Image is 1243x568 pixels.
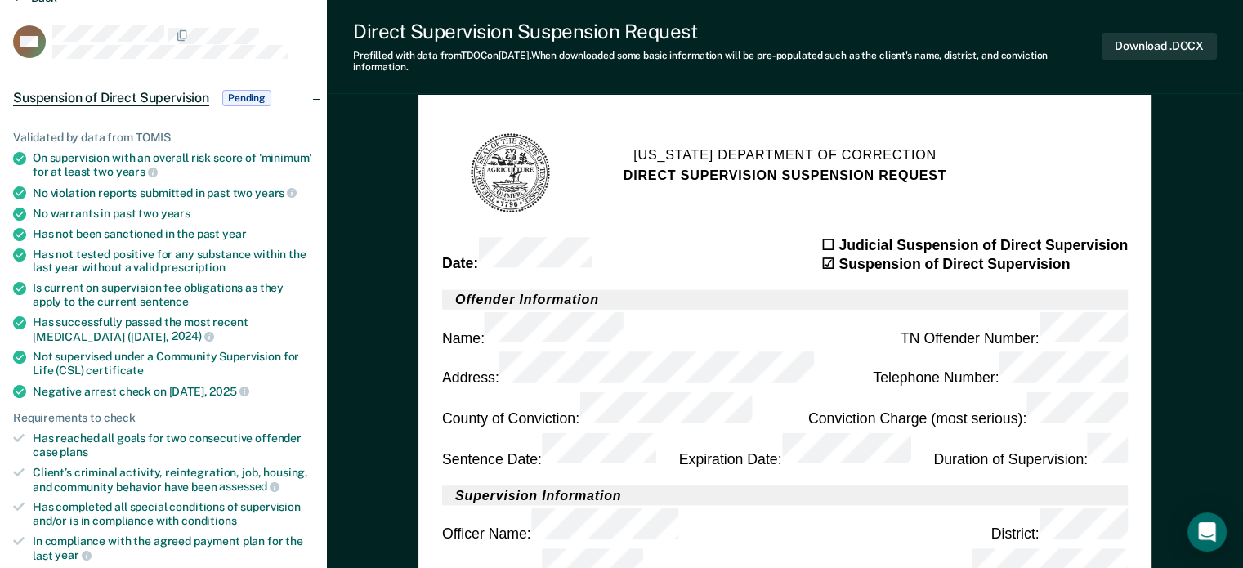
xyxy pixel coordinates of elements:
[33,151,314,179] div: On supervision with an overall risk score of 'minimum' for at least two
[33,227,314,241] div: Has not been sanctioned in the past
[33,384,314,399] div: Negative arrest check on [DATE],
[181,514,237,527] span: conditions
[808,392,1128,427] div: Conviction Charge (most serious) :
[33,432,314,459] div: Has reached all goals for two consecutive offender case
[873,351,1128,387] div: Telephone Number :
[13,131,314,145] div: Validated by data from TOMIS
[442,432,655,467] div: Sentence Date :
[442,237,592,272] div: Date :
[1102,33,1217,60] button: Download .DOCX
[13,90,209,106] span: Suspension of Direct Supervision
[442,289,1128,309] h2: Offender Information
[222,90,271,106] span: Pending
[353,50,1102,74] div: Prefilled with data from TDOC on [DATE] . When downloaded some basic information will be pre-popu...
[219,480,279,493] span: assessed
[1187,512,1227,552] div: Open Intercom Messenger
[86,364,143,377] span: certificate
[442,485,1128,505] h2: Supervision Information
[161,207,190,220] span: years
[442,311,624,347] div: Name :
[13,411,314,425] div: Requirements to check
[60,445,87,458] span: plans
[209,385,248,398] span: 2025
[624,164,947,184] h2: DIRECT SUPERVISION SUSPENSION REQUEST
[222,227,246,240] span: year
[33,534,314,562] div: In compliance with the agreed payment plan for the last
[33,281,314,309] div: Is current on supervision fee obligations as they apply to the current
[33,350,314,378] div: Not supervised under a Community Supervision for Life (CSL)
[140,295,189,308] span: sentence
[33,186,314,200] div: No violation reports submitted in past two
[821,235,1128,254] div: ☐ Judicial Suspension of Direct Supervision
[33,248,314,275] div: Has not tested positive for any substance within the last year without a valid
[633,145,937,164] h1: [US_STATE] Department of Correction
[442,351,814,387] div: Address :
[901,311,1128,347] div: TN Offender Number :
[933,432,1128,467] div: Duration of Supervision :
[33,466,314,494] div: Client’s criminal activity, reintegration, job, housing, and community behavior have been
[991,508,1128,543] div: District :
[33,315,314,343] div: Has successfully passed the most recent [MEDICAL_DATA] ([DATE],
[821,254,1128,273] div: ☑ Suspension of Direct Supervision
[442,392,753,427] div: County of Conviction :
[116,165,158,178] span: years
[33,207,314,221] div: No warrants in past two
[172,329,214,342] span: 2024)
[33,500,314,528] div: Has completed all special conditions of supervision and/or is in compliance with
[353,20,1102,43] div: Direct Supervision Suspension Request
[160,261,225,274] span: prescription
[255,186,297,199] span: years
[442,508,679,543] div: Officer Name :
[55,548,91,561] span: year
[679,432,910,467] div: Expiration Date :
